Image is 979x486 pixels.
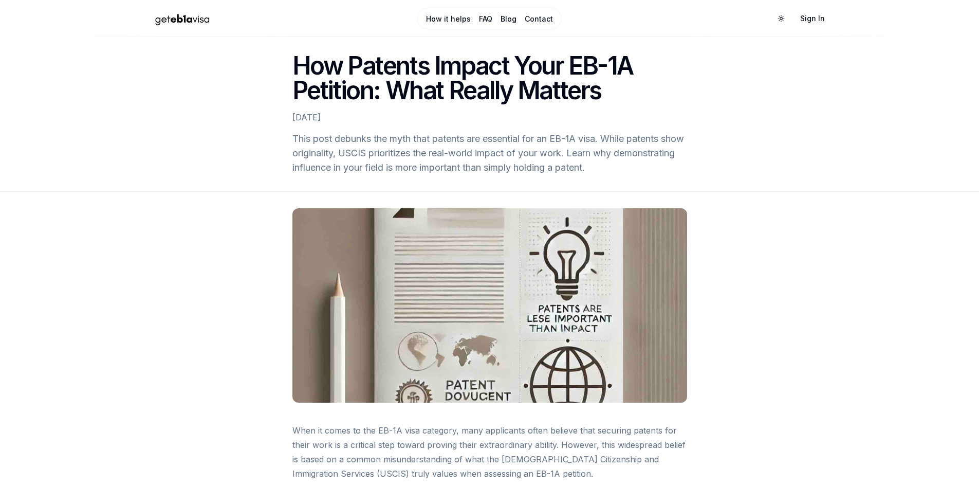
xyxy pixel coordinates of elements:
[292,132,687,175] h2: This post debunks the myth that patents are essential for an EB-1A visa. While patents show origi...
[417,8,562,29] nav: Main
[146,10,375,28] a: Home Page
[292,423,687,481] p: When it comes to the EB-1A visa category, many applicants often believe that securing patents for...
[501,14,516,24] a: Blog
[426,14,471,24] a: How it helps
[146,10,218,28] img: geteb1avisa logo
[292,53,687,103] h1: How Patents Impact Your EB-1A Petition: What Really Matters
[292,112,321,122] time: [DATE]
[292,208,687,403] img: Cover Image for How Patents Impact Your EB-1A Petition: What Really Matters
[525,14,553,24] a: Contact
[792,9,833,28] a: Sign In
[479,14,492,24] a: FAQ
